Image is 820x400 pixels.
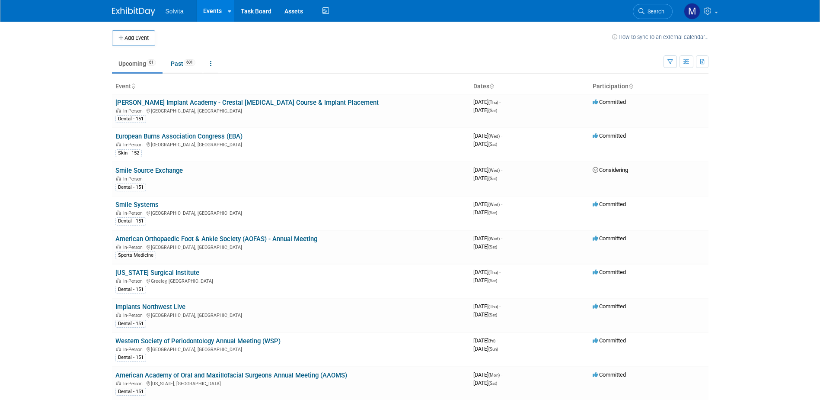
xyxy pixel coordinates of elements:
span: Committed [593,132,626,139]
div: [US_STATE], [GEOGRAPHIC_DATA] [115,380,466,387]
span: [DATE] [473,277,497,284]
a: How to sync to an external calendar... [612,34,708,40]
span: [DATE] [473,337,498,344]
span: In-Person [123,108,145,114]
span: (Mon) [488,373,500,377]
img: In-Person Event [116,381,121,385]
span: 61 [147,59,156,66]
span: 601 [184,59,195,66]
a: American Orthopaedic Foot & Ankle Society (AOFAS) - Annual Meeting [115,235,317,243]
span: (Sat) [488,176,497,181]
span: In-Person [123,210,145,216]
div: [GEOGRAPHIC_DATA], [GEOGRAPHIC_DATA] [115,311,466,318]
span: - [501,132,502,139]
span: [DATE] [473,167,502,173]
span: [DATE] [473,235,502,242]
span: - [501,235,502,242]
th: Participation [589,79,708,94]
a: Smile Source Exchange [115,167,183,174]
span: (Sat) [488,142,497,147]
div: Dental - 151 [115,320,146,328]
a: [US_STATE] Surgical Institute [115,269,199,277]
span: Committed [593,269,626,275]
a: Western Society of Periodontology Annual Meeting (WSP) [115,337,281,345]
div: Dental - 151 [115,115,146,123]
img: Matthew Burns [684,3,700,19]
div: Skin - 152 [115,149,142,157]
img: In-Person Event [116,245,121,249]
span: [DATE] [473,209,497,216]
span: [DATE] [473,269,501,275]
div: [GEOGRAPHIC_DATA], [GEOGRAPHIC_DATA] [115,107,466,114]
img: In-Person Event [116,210,121,215]
span: In-Person [123,313,145,318]
span: (Sat) [488,381,497,386]
span: [DATE] [473,345,498,352]
span: Committed [593,235,626,242]
span: Committed [593,99,626,105]
span: (Fri) [488,339,495,343]
span: Committed [593,337,626,344]
span: - [501,167,502,173]
a: American Academy of Oral and Maxillofacial Surgeons Annual Meeting (AAOMS) [115,371,347,379]
span: Solvita [166,8,184,15]
div: [GEOGRAPHIC_DATA], [GEOGRAPHIC_DATA] [115,141,466,148]
span: [DATE] [473,201,502,207]
span: (Sat) [488,245,497,249]
span: (Sat) [488,313,497,317]
img: In-Person Event [116,108,121,113]
a: [PERSON_NAME] Implant Academy - Crestal [MEDICAL_DATA] Course & Implant Placement [115,99,379,106]
span: (Sat) [488,210,497,215]
button: Add Event [112,30,155,46]
th: Event [112,79,470,94]
a: Sort by Participation Type [629,83,633,90]
a: Smile Systems [115,201,159,209]
span: (Sat) [488,278,497,283]
div: Greeley, [GEOGRAPHIC_DATA] [115,277,466,284]
div: [GEOGRAPHIC_DATA], [GEOGRAPHIC_DATA] [115,345,466,352]
div: Dental - 151 [115,388,146,396]
span: (Wed) [488,236,500,241]
a: Sort by Start Date [489,83,494,90]
span: [DATE] [473,175,497,181]
span: (Wed) [488,134,500,139]
img: In-Person Event [116,142,121,146]
span: In-Person [123,278,145,284]
span: - [499,99,501,105]
span: [DATE] [473,243,497,250]
span: In-Person [123,381,145,387]
a: Implants Northwest Live [115,303,185,311]
a: Past601 [164,55,202,72]
th: Dates [470,79,589,94]
img: In-Person Event [116,313,121,317]
span: Considering [593,167,628,173]
span: [DATE] [473,311,497,318]
span: (Thu) [488,270,498,275]
div: [GEOGRAPHIC_DATA], [GEOGRAPHIC_DATA] [115,243,466,250]
span: (Wed) [488,168,500,173]
div: Dental - 151 [115,354,146,361]
span: [DATE] [473,380,497,386]
span: [DATE] [473,141,497,147]
span: - [499,303,501,310]
span: In-Person [123,176,145,182]
span: (Wed) [488,202,500,207]
div: Sports Medicine [115,252,156,259]
span: [DATE] [473,132,502,139]
span: Committed [593,303,626,310]
span: - [501,371,502,378]
span: - [501,201,502,207]
span: In-Person [123,347,145,352]
span: (Sat) [488,108,497,113]
span: Committed [593,201,626,207]
a: European Burns Association Congress (EBA) [115,132,242,140]
div: Dental - 151 [115,184,146,191]
div: [GEOGRAPHIC_DATA], [GEOGRAPHIC_DATA] [115,209,466,216]
span: (Thu) [488,100,498,105]
img: In-Person Event [116,347,121,351]
span: [DATE] [473,303,501,310]
div: Dental - 151 [115,217,146,225]
a: Sort by Event Name [131,83,135,90]
a: Search [633,4,673,19]
span: In-Person [123,245,145,250]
